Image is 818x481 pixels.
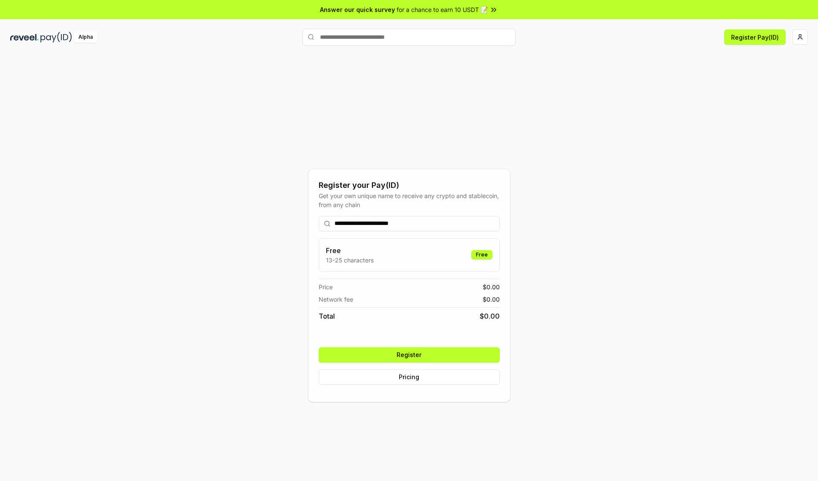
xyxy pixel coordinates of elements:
[319,295,353,304] span: Network fee
[326,245,374,256] h3: Free
[320,5,395,14] span: Answer our quick survey
[10,32,39,43] img: reveel_dark
[724,29,786,45] button: Register Pay(ID)
[483,295,500,304] span: $ 0.00
[471,250,493,259] div: Free
[397,5,488,14] span: for a chance to earn 10 USDT 📝
[483,282,500,291] span: $ 0.00
[326,256,374,265] p: 13-25 characters
[319,191,500,209] div: Get your own unique name to receive any crypto and stablecoin, from any chain
[480,311,500,321] span: $ 0.00
[319,369,500,385] button: Pricing
[319,179,500,191] div: Register your Pay(ID)
[74,32,98,43] div: Alpha
[319,311,335,321] span: Total
[40,32,72,43] img: pay_id
[319,347,500,363] button: Register
[319,282,333,291] span: Price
